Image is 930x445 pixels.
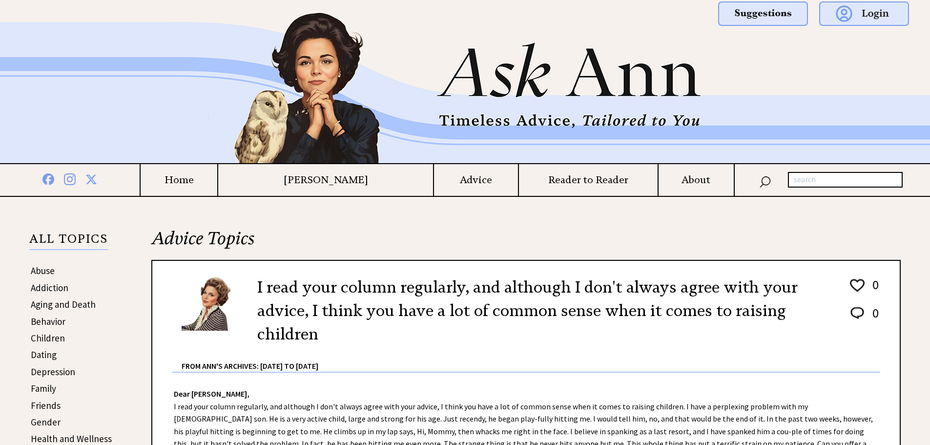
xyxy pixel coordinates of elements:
a: Gender [31,416,61,428]
img: suggestions.png [718,1,808,26]
a: About [659,174,734,186]
img: x%20blue.png [85,172,97,185]
h2: Advice Topics [151,227,901,260]
a: [PERSON_NAME] [218,174,433,186]
img: right_new2d.png [817,2,819,163]
a: Behavior [31,316,65,327]
td: 0 [868,276,879,304]
a: Home [141,174,217,186]
p: ALL TOPICS [29,233,108,250]
td: 0 [868,305,879,331]
h2: I read your column regularly, and although I don't always agree with your advice, I think you hav... [257,275,834,346]
a: Addiction [31,282,68,294]
a: Family [31,382,56,394]
a: Abuse [31,265,55,276]
a: Depression [31,366,75,378]
a: Friends [31,400,61,411]
a: Health and Wellness [31,433,112,445]
img: instagram%20blue.png [64,171,76,185]
a: Children [31,332,65,344]
img: facebook%20blue.png [42,171,54,185]
a: Dating [31,349,57,360]
strong: Dear [PERSON_NAME], [174,389,249,399]
a: Reader to Reader [519,174,658,186]
a: Aging and Death [31,298,96,310]
img: message_round%202.png [848,305,866,321]
a: Advice [434,174,518,186]
img: heart_outline%201.png [848,277,866,294]
input: search [788,172,903,188]
img: login.png [819,1,909,26]
div: From Ann's Archives: [DATE] to [DATE] [182,346,880,372]
img: Ann6%20v2%20small.png [182,275,243,331]
img: Ask%20Ann%20small.png [114,2,817,163]
img: search_nav.png [759,174,771,188]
